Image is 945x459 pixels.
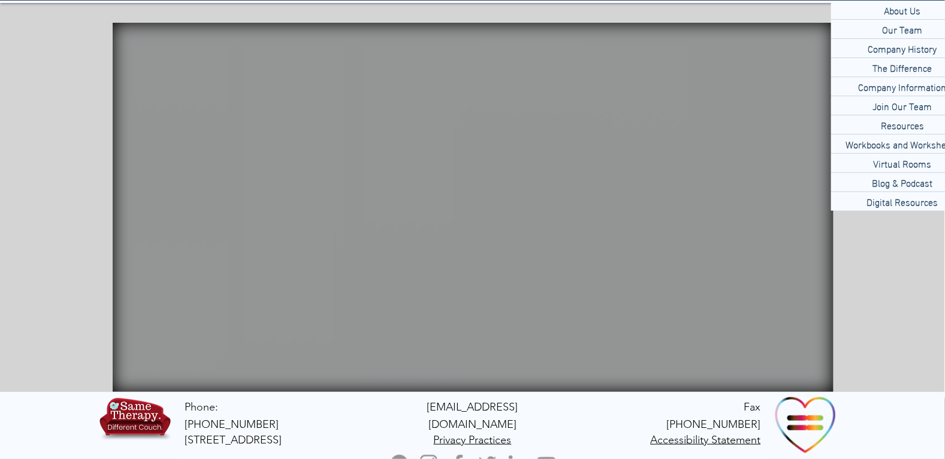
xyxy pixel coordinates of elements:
svg: An image of balloon animals that when clicked brings you to a balloon popping game. [726,42,813,82]
svg: An image of our sensory room [687,104,718,135]
svg: An image of a fish tank that when clicked brings you to a video of a fish tank. [170,176,264,215]
svg: An image of an empty shelf that when clicked brings you to a video titled, "THIS ARTIST CREATES S... [122,50,231,157]
svg: An image of a bubble wand that when clicked brings you to a game titled, "Bubble Maker." [630,46,663,83]
svg: An image of a Japanese Lantern that when clicked brings you to a video titled, "Hey Bear Sensory ... [266,92,292,125]
svg: An image of a fidget spinner that when clicked brings you to a fidget spinner website. [679,157,714,186]
svg: An image of two sand jars that when clicked brings you to a video titled, "Autism "SAND" Sensory ... [639,104,679,136]
svg: An image of bubble wrap that when clicked brings you to a game where you can pop the bubbles on b... [774,104,804,134]
p: About Us [880,1,926,19]
svg: An image of an Etch-a-sketch toy that when clicked brings you to a physics game. [717,103,763,134]
svg: An image of funky 80's sunglasses that when clicked bring you to a video titled, "Neon DANCING DO... [506,156,554,178]
img: Ally Organization [774,392,838,457]
a: Phone: [PHONE_NUMBER] [185,400,279,431]
span: [STREET_ADDRESS] [185,433,282,446]
span: Accessibility Statement [651,433,761,446]
svg: An image of a desk toy that when clicked brings you to a video titled, "31. 3D Rainstick (Binaura... [122,186,159,223]
p: Join Our Team [868,96,937,115]
svg: An image of liquid motion timers that when clicked bring you to a video titled, "Liquid motion ti... [717,153,750,188]
span: [EMAIL_ADDRESS][DOMAIN_NAME] [427,400,518,431]
svg: An image of music notes on a wall that when clicked brings you to a game called "touch pianist." [395,46,526,96]
p: Blog & Podcast [868,173,938,191]
p: The Difference [868,58,937,77]
p: Resources [876,115,929,134]
svg: An image of a red jar that when clicked brings you to a game called, "floating with bubbles." [701,56,725,84]
svg: An image of a ball that when clicked brings you to a video titled, "AUTISM CALMING SENSORY🔵|►RELA... [122,245,156,280]
svg: A bubbe tube that when clicked brings you to a video titled, "Autism Calming Sensory: Bubble Tube." [338,141,352,280]
svg: An image of a Japanese lantern that when clicked brings you to a video of Japanese lanterns being... [247,53,275,87]
p: Company History [864,39,942,57]
svg: An image of wooden blocks that when clicked brings you to a Tangrams game. [754,217,820,251]
svg: An image of a hashtag sign that when clicked brings you to a Jackson Pollock game. [697,211,733,247]
svg: An image of a Japanese lantern that when clicked brings you to a video titled, "Hey Bear Relax - ... [251,127,284,160]
svg: Images of bottles of bottles that when clicked bring you to bubble game. [664,50,697,83]
svg: An image of fireworks that when clicked brings you to a video titled, "Sensory Therapy Visual Lig... [242,243,298,278]
a: [EMAIL_ADDRESS][DOMAIN_NAME] [427,400,518,431]
a: Privacy Practices [434,433,512,446]
svg: An image of a cube that when clicked brings you to a video titled, "The Most Satisfying Floral Fo... [637,157,679,189]
span: Privacy Practices [434,433,512,446]
svg: A decorative image of a firework on a wall. [563,56,620,124]
svg: An image of a bubble tower toy that when clicked brings you to a video titled, "Autism Calming Se... [314,153,329,277]
svg: An image of headphones that when clicked brings you to a video titled, "ASMR for Sleep 😴 No Talki... [563,148,605,181]
p: Virtual Rooms [869,154,937,172]
p: Digital Resources [862,192,943,211]
svg: An image of an abstract drawing that when clicked brings you to a video titled, "Abstract Liquid!... [189,239,236,281]
p: Our Team [878,20,928,38]
svg: An image of slime puddy that when clicked brings you to a video titled, "AWESOME SLIME - Satisfyi... [764,153,799,189]
a: Accessibility Statement [651,433,761,446]
svg: An image of a fiber optic lamp like the ones you used to get at the circus or Disney on Ice shows... [638,199,684,248]
img: TBH.US [97,396,173,448]
svg: An image of a rain stick that when clicked does nothing [144,191,183,288]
